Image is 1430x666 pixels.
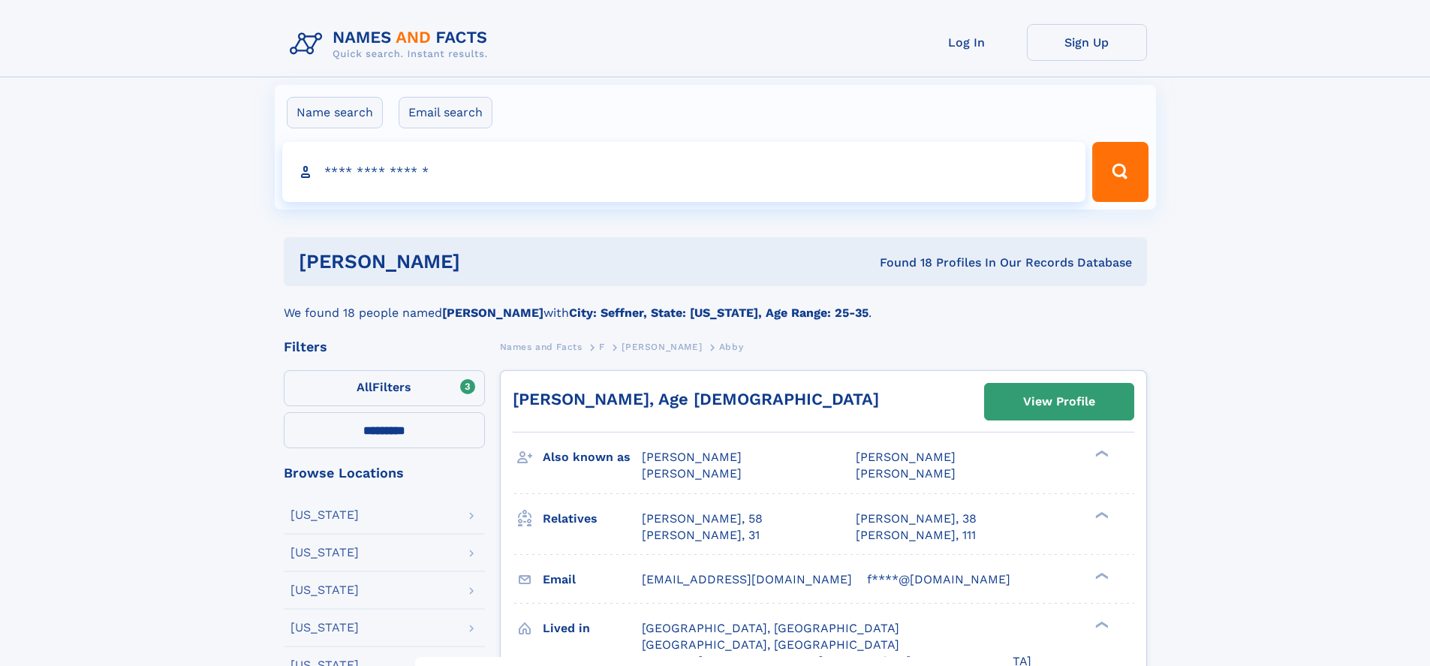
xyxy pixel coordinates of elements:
[1091,571,1109,580] div: ❯
[284,286,1147,322] div: We found 18 people named with .
[1023,384,1095,419] div: View Profile
[291,509,359,521] div: [US_STATE]
[299,252,670,271] h1: [PERSON_NAME]
[856,511,977,527] a: [PERSON_NAME], 38
[599,342,605,352] span: F
[357,380,372,394] span: All
[543,445,642,470] h3: Also known as
[642,450,742,464] span: [PERSON_NAME]
[670,255,1132,271] div: Found 18 Profiles In Our Records Database
[985,384,1133,420] a: View Profile
[284,24,500,65] img: Logo Names and Facts
[291,584,359,596] div: [US_STATE]
[543,616,642,641] h3: Lived in
[622,337,702,356] a: [PERSON_NAME]
[1091,449,1109,459] div: ❯
[856,527,976,544] a: [PERSON_NAME], 111
[1092,142,1148,202] button: Search Button
[500,337,583,356] a: Names and Facts
[513,390,879,408] a: [PERSON_NAME], Age [DEMOGRAPHIC_DATA]
[642,511,763,527] a: [PERSON_NAME], 58
[907,24,1027,61] a: Log In
[543,567,642,592] h3: Email
[291,622,359,634] div: [US_STATE]
[442,306,543,320] b: [PERSON_NAME]
[284,466,485,480] div: Browse Locations
[291,547,359,559] div: [US_STATE]
[287,97,383,128] label: Name search
[599,337,605,356] a: F
[642,466,742,481] span: [PERSON_NAME]
[856,450,956,464] span: [PERSON_NAME]
[284,340,485,354] div: Filters
[282,142,1086,202] input: search input
[719,342,743,352] span: Abby
[1091,510,1109,520] div: ❯
[642,572,852,586] span: [EMAIL_ADDRESS][DOMAIN_NAME]
[622,342,702,352] span: [PERSON_NAME]
[284,370,485,406] label: Filters
[569,306,869,320] b: City: Seffner, State: [US_STATE], Age Range: 25-35
[856,466,956,481] span: [PERSON_NAME]
[1091,619,1109,629] div: ❯
[642,527,760,544] a: [PERSON_NAME], 31
[399,97,492,128] label: Email search
[642,637,899,652] span: [GEOGRAPHIC_DATA], [GEOGRAPHIC_DATA]
[642,621,899,635] span: [GEOGRAPHIC_DATA], [GEOGRAPHIC_DATA]
[1027,24,1147,61] a: Sign Up
[543,506,642,532] h3: Relatives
